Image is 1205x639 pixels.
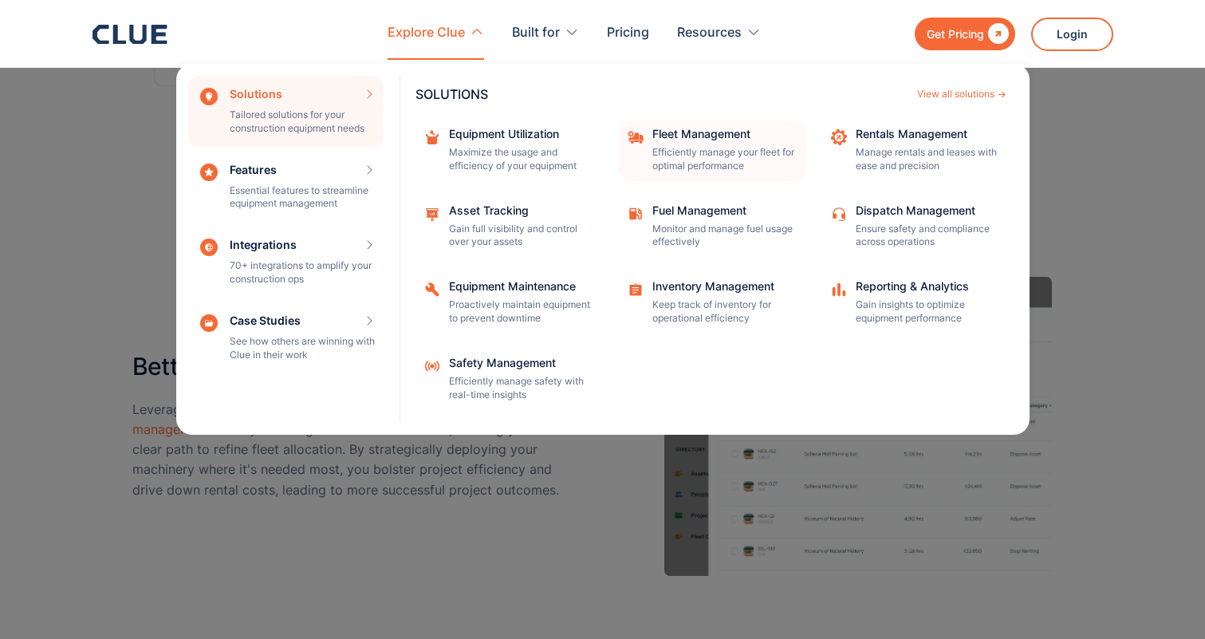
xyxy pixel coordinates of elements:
img: Repairing icon [423,281,441,298]
p: Leverage Clue’s tailored reports to bring precision to your . Our system flags under-utilized ass... [132,400,563,500]
p: Efficiently manage safety with real-time insights [449,375,593,402]
img: Safety Management [423,357,441,375]
div:  [984,24,1009,44]
img: fleet repair icon [627,128,644,146]
p: Ensure safety and compliance across operations [856,223,999,250]
div: Equipment Utilization [449,128,593,140]
div: Get Pricing [927,24,984,44]
img: repairing box icon [423,128,441,146]
img: Maintenance management icon [423,205,441,223]
a: Rentals ManagementManage rentals and leases with ease and precision [822,120,1010,181]
img: Task checklist icon [627,281,644,298]
nav: Explore Clue [93,60,1113,435]
a: Fleet ManagementEfficiently manage your fleet for optimal performance [619,120,806,181]
a: Pricing [607,8,649,58]
a: Dispatch ManagementEnsure safety and compliance across operations [822,197,1010,258]
div: SOLUTIONS [415,88,909,101]
div: View all solutions [917,89,994,99]
div: Dispatch Management [856,205,999,216]
div: Fleet Management [652,128,796,140]
div: Equipment Maintenance [449,281,593,292]
a: Reporting & AnalyticsGain insights to optimize equipment performance [822,273,1010,333]
a: Fuel ManagementMonitor and manage fuel usage effectively [619,197,806,258]
div: Rentals Management [856,128,999,140]
div: Resources [677,8,761,58]
a: View all solutions [917,89,1006,99]
img: fleet fuel icon [627,205,644,223]
div: Built for [512,8,560,58]
div: Explore Clue [388,8,465,58]
img: repair icon image [830,128,848,146]
img: analytics icon [830,281,848,298]
div: Built for [512,8,579,58]
p: Gain insights to optimize equipment performance [856,298,999,325]
p: Keep track of inventory for operational efficiency [652,298,796,325]
p: Maximize the usage and efficiency of your equipment [449,146,593,173]
a: Login [1031,18,1113,51]
div: Explore Clue [388,8,484,58]
p: Gain full visibility and control over your assets [449,223,593,250]
p: Manage rentals and leases with ease and precision [856,146,999,173]
div: Fuel Management [652,205,796,216]
div: Resources [677,8,742,58]
img: Customer support icon [830,205,848,223]
a: Safety ManagementEfficiently manage safety with real-time insights [415,349,603,410]
div: Safety Management [449,357,593,369]
p: Proactively maintain equipment to prevent downtime [449,298,593,325]
a: Get Pricing [915,18,1015,50]
p: Monitor and manage fuel usage effectively [652,223,796,250]
div: Inventory Management [652,281,796,292]
div: Asset Tracking [449,205,593,216]
div: Reporting & Analytics [856,281,999,292]
a: Equipment MaintenanceProactively maintain equipment to prevent downtime [415,273,603,333]
a: Equipment UtilizationMaximize the usage and efficiency of your equipment [415,120,603,181]
a: Inventory ManagementKeep track of inventory for operational efficiency [619,273,806,333]
a: Asset TrackingGain full visibility and control over your assets [415,197,603,258]
p: Efficiently manage your fleet for optimal performance [652,146,796,173]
